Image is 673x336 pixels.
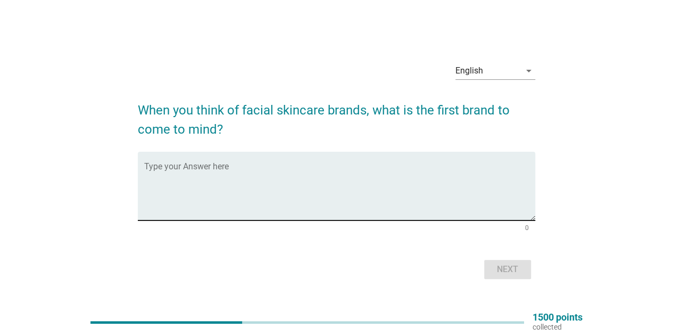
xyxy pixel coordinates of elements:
p: 1500 points [533,313,583,322]
i: arrow_drop_down [522,64,535,77]
p: collected [533,322,583,332]
h2: When you think of facial skincare brands, what is the first brand to come to mind? [138,90,535,139]
textarea: Type your Answer here [144,165,535,220]
div: English [455,66,483,76]
div: 0 [525,225,529,231]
